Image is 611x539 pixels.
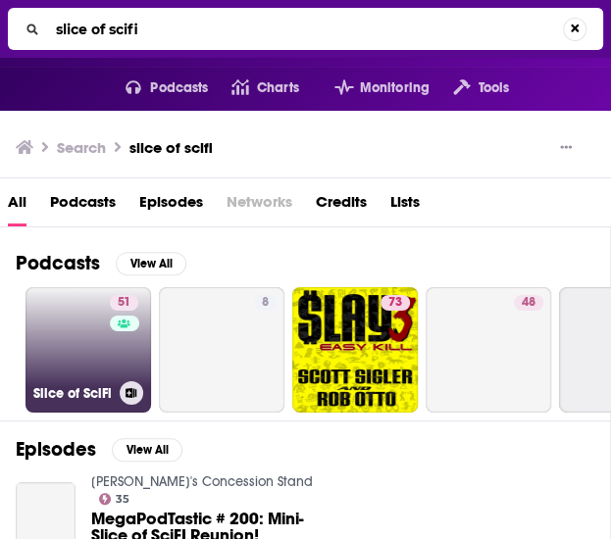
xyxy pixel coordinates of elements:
a: 51Slice of SciFi [25,287,151,413]
h3: Search [57,138,106,157]
span: Monitoring [360,74,430,102]
button: View All [116,252,186,275]
a: Podcasts [50,186,116,226]
a: 73 [381,295,410,311]
a: 48 [514,295,543,311]
span: 73 [388,293,402,313]
a: PodcastsView All [16,251,186,275]
a: Krazy Joe's Concession Stand [91,473,313,490]
h2: Episodes [16,437,96,462]
a: All [8,186,26,226]
h3: slice of scifi [129,138,213,157]
div: Search... [8,8,603,50]
span: 51 [118,293,130,313]
button: Show More Button [552,138,580,158]
a: Lists [390,186,420,226]
h2: Podcasts [16,251,100,275]
a: 8 [254,295,277,311]
button: open menu [430,73,509,104]
span: Podcasts [150,74,208,102]
span: 48 [522,293,535,313]
span: 8 [262,293,269,313]
span: Tools [478,74,509,102]
a: 35 [99,493,130,505]
a: 51 [110,295,138,311]
a: 73 [292,287,418,413]
input: Search... [48,14,563,45]
button: View All [112,438,182,462]
span: Networks [227,186,292,226]
button: open menu [311,73,430,104]
button: open menu [102,73,209,104]
a: 8 [159,287,284,413]
span: 35 [116,495,129,504]
h3: Slice of SciFi [33,385,112,402]
a: Charts [208,73,298,104]
a: EpisodesView All [16,437,182,462]
a: Episodes [139,186,203,226]
span: Charts [257,74,299,102]
a: 48 [426,287,551,413]
a: Credits [316,186,367,226]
